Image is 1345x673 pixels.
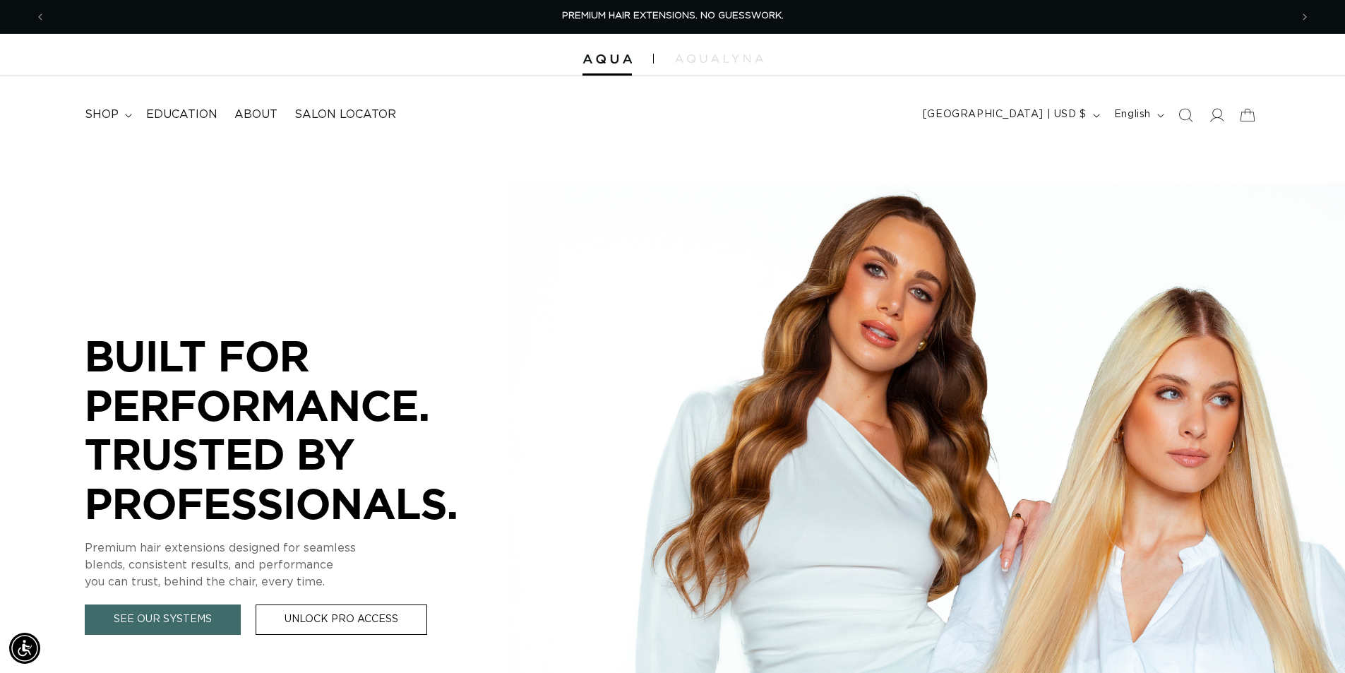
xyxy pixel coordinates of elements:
[138,99,226,131] a: Education
[294,107,396,122] span: Salon Locator
[923,107,1087,122] span: [GEOGRAPHIC_DATA] | USD $
[25,4,56,30] button: Previous announcement
[226,99,286,131] a: About
[1106,102,1170,129] button: English
[286,99,405,131] a: Salon Locator
[562,11,784,20] span: PREMIUM HAIR EXTENSIONS. NO GUESSWORK.
[146,107,217,122] span: Education
[85,107,119,122] span: shop
[234,107,277,122] span: About
[9,633,40,664] div: Accessibility Menu
[85,331,508,528] p: BUILT FOR PERFORMANCE. TRUSTED BY PROFESSIONALS.
[1289,4,1320,30] button: Next announcement
[675,54,763,63] img: aqualyna.com
[914,102,1106,129] button: [GEOGRAPHIC_DATA] | USD $
[582,54,632,64] img: Aqua Hair Extensions
[85,540,508,590] p: Premium hair extensions designed for seamless blends, consistent results, and performance you can...
[1114,107,1151,122] span: English
[256,604,427,635] a: Unlock Pro Access
[76,99,138,131] summary: shop
[85,604,241,635] a: See Our Systems
[1170,100,1201,131] summary: Search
